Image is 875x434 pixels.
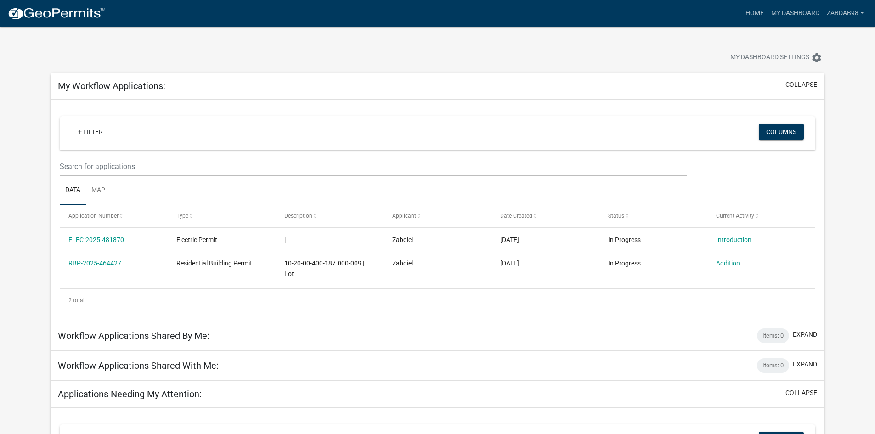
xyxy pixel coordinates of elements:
[768,5,823,22] a: My Dashboard
[500,259,519,267] span: 08/15/2025
[811,52,822,63] i: settings
[384,205,491,227] datatable-header-cell: Applicant
[785,80,817,90] button: collapse
[759,124,804,140] button: Columns
[723,49,830,67] button: My Dashboard Settingssettings
[68,259,121,267] a: RBP-2025-464427
[500,236,519,243] span: 09/22/2025
[757,358,789,373] div: Items: 0
[392,236,413,243] span: Zabdiel
[58,389,202,400] h5: Applications Needing My Attention:
[168,205,276,227] datatable-header-cell: Type
[176,213,188,219] span: Type
[608,259,641,267] span: In Progress
[742,5,768,22] a: Home
[60,289,815,312] div: 2 total
[599,205,707,227] datatable-header-cell: Status
[500,213,532,219] span: Date Created
[68,236,124,243] a: ELEC-2025-481870
[284,259,364,277] span: 10-20-00-400-187.000-009 | Lot
[176,259,252,267] span: Residential Building Permit
[276,205,384,227] datatable-header-cell: Description
[58,80,165,91] h5: My Workflow Applications:
[707,205,815,227] datatable-header-cell: Current Activity
[86,176,111,205] a: Map
[757,328,789,343] div: Items: 0
[284,213,312,219] span: Description
[716,236,751,243] a: Introduction
[71,124,110,140] a: + Filter
[58,360,219,371] h5: Workflow Applications Shared With Me:
[60,157,687,176] input: Search for applications
[793,330,817,339] button: expand
[608,213,624,219] span: Status
[608,236,641,243] span: In Progress
[491,205,599,227] datatable-header-cell: Date Created
[60,176,86,205] a: Data
[793,360,817,369] button: expand
[716,259,740,267] a: Addition
[51,100,824,321] div: collapse
[284,236,286,243] span: |
[392,213,416,219] span: Applicant
[68,213,119,219] span: Application Number
[823,5,868,22] a: Zabdab98
[176,236,217,243] span: Electric Permit
[730,52,809,63] span: My Dashboard Settings
[58,330,209,341] h5: Workflow Applications Shared By Me:
[392,259,413,267] span: Zabdiel
[716,213,754,219] span: Current Activity
[785,388,817,398] button: collapse
[60,205,168,227] datatable-header-cell: Application Number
